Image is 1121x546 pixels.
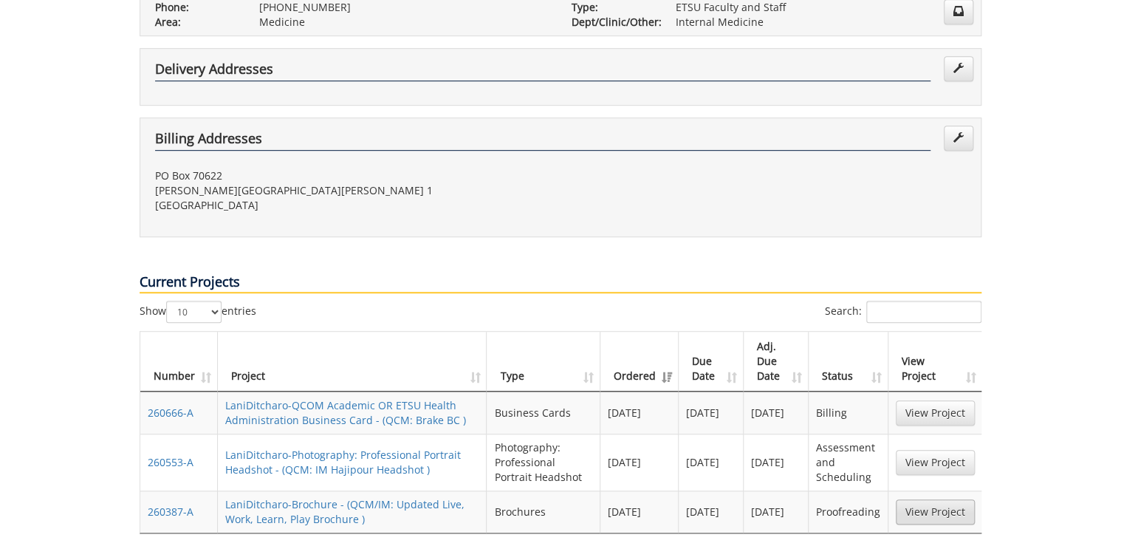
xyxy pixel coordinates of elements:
a: View Project [896,450,975,475]
th: Ordered: activate to sort column ascending [600,332,679,392]
label: Show entries [140,301,256,323]
p: [PERSON_NAME][GEOGRAPHIC_DATA][PERSON_NAME] 1 [155,183,549,198]
td: [DATE] [679,434,744,491]
p: Medicine [259,15,549,30]
p: Dept/Clinic/Other: [572,15,654,30]
td: [DATE] [600,434,679,491]
p: Area: [155,15,237,30]
a: LaniDitcharo-Brochure - (QCM/IM: Updated Live, Work, Learn, Play Brochure ) [225,497,464,526]
a: Edit Addresses [944,56,973,81]
td: [DATE] [600,392,679,434]
h4: Billing Addresses [155,132,930,151]
a: View Project [896,499,975,525]
h4: Delivery Addresses [155,62,930,81]
th: Type: activate to sort column ascending [487,332,600,392]
td: Assessment and Scheduling [809,434,888,491]
p: [GEOGRAPHIC_DATA] [155,198,549,213]
a: LaniDitcharo-QCOM Academic OR ETSU Health Administration Business Card - (QCM: Brake BC ) [225,398,466,427]
th: Status: activate to sort column ascending [809,332,888,392]
th: View Project: activate to sort column ascending [888,332,982,392]
a: View Project [896,400,975,426]
td: Billing [809,392,888,434]
td: Proofreading [809,491,888,533]
td: [DATE] [744,434,809,491]
select: Showentries [166,301,222,323]
p: Current Projects [140,273,981,293]
a: 260666-A [148,406,193,420]
td: [DATE] [744,392,809,434]
input: Search: [866,301,981,323]
a: 260387-A [148,505,193,519]
th: Project: activate to sort column ascending [218,332,487,392]
p: PO Box 70622 [155,168,549,183]
th: Number: activate to sort column ascending [140,332,218,392]
a: 260553-A [148,455,193,469]
a: LaniDitcharo-Photography: Professional Portrait Headshot - (QCM: IM Hajipour Headshot ) [225,448,461,477]
th: Adj. Due Date: activate to sort column ascending [744,332,809,392]
td: Photography: Professional Portrait Headshot [487,434,600,491]
td: [DATE] [679,392,744,434]
th: Due Date: activate to sort column ascending [679,332,744,392]
td: Business Cards [487,392,600,434]
td: Brochures [487,491,600,533]
label: Search: [825,301,981,323]
td: [DATE] [600,491,679,533]
td: [DATE] [744,491,809,533]
td: [DATE] [679,491,744,533]
a: Edit Addresses [944,126,973,151]
p: Internal Medicine [676,15,966,30]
